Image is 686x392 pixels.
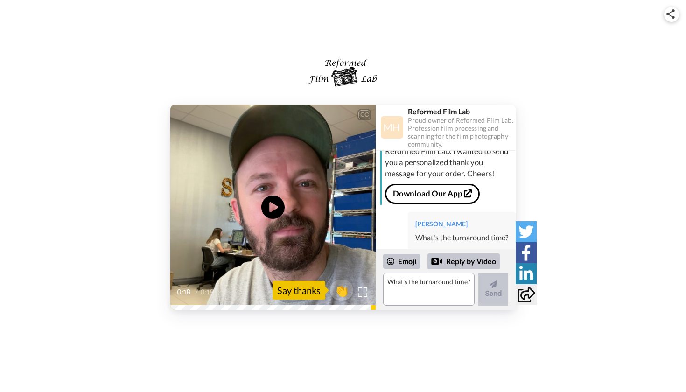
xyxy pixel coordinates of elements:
[177,287,193,298] span: 0:18
[666,9,675,19] img: ic_share.svg
[415,232,508,243] div: What's the turnaround time?
[195,287,198,298] span: /
[381,116,403,139] img: Profile Image
[383,254,420,269] div: Emoji
[478,273,508,306] button: Send
[408,117,515,148] div: Proud owner of Reformed Film Lab. Profession film processing and scanning for the film photograph...
[358,110,370,119] div: CC
[330,283,353,298] span: 👏
[427,253,500,269] div: Reply by Video
[307,53,378,91] img: logo
[385,123,513,179] div: Hi [PERSON_NAME], I'm [PERSON_NAME], owner of Reformed Film Lab. I wanted to send you a personali...
[385,184,480,203] a: Download Our App
[431,256,442,267] div: Reply by Video
[358,287,367,297] img: Full screen
[415,219,508,229] div: [PERSON_NAME]
[200,287,217,298] span: 0:19
[273,281,325,300] div: Say thanks
[408,107,515,116] div: Reformed Film Lab
[330,280,353,301] button: 👏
